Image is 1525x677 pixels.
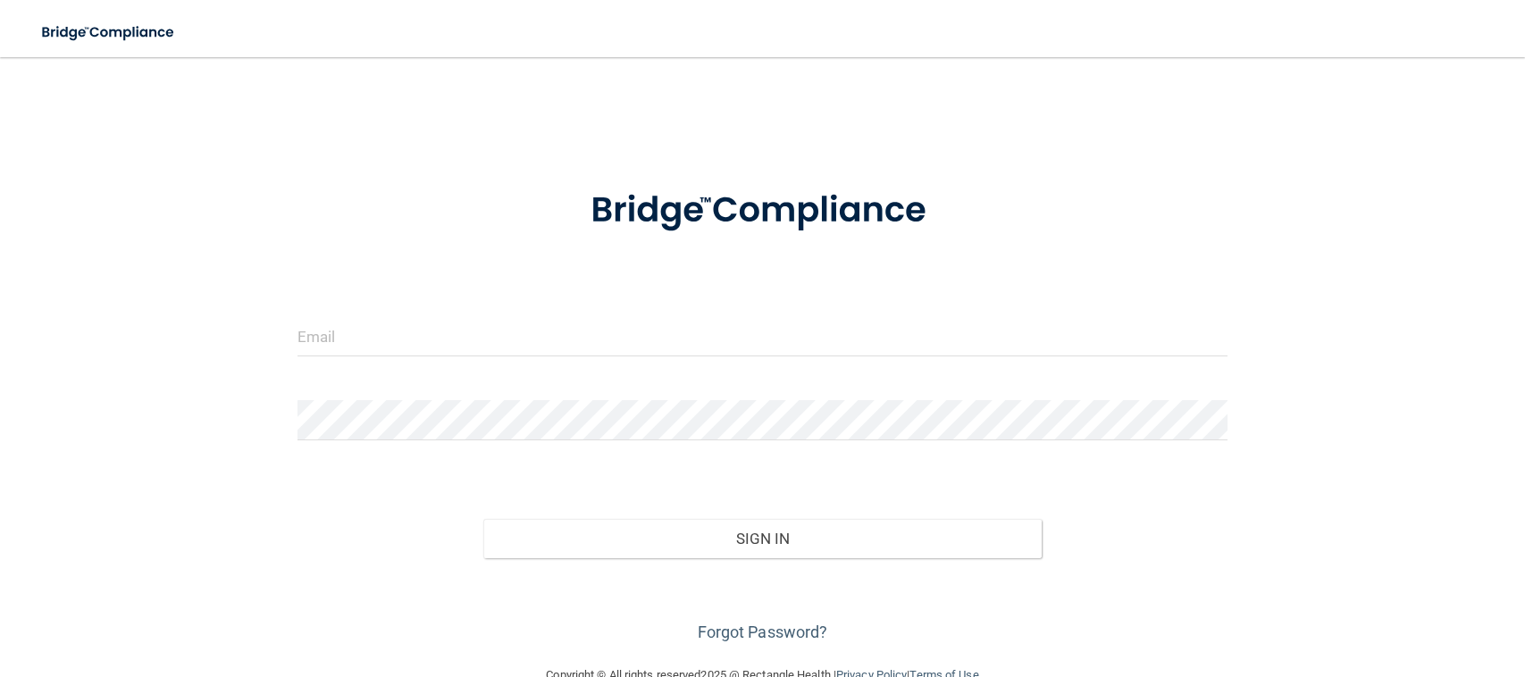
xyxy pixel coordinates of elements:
input: Email [297,316,1228,356]
img: bridge_compliance_login_screen.278c3ca4.svg [554,164,970,257]
a: Forgot Password? [698,623,828,641]
img: bridge_compliance_login_screen.278c3ca4.svg [27,14,191,51]
button: Sign In [483,519,1042,558]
